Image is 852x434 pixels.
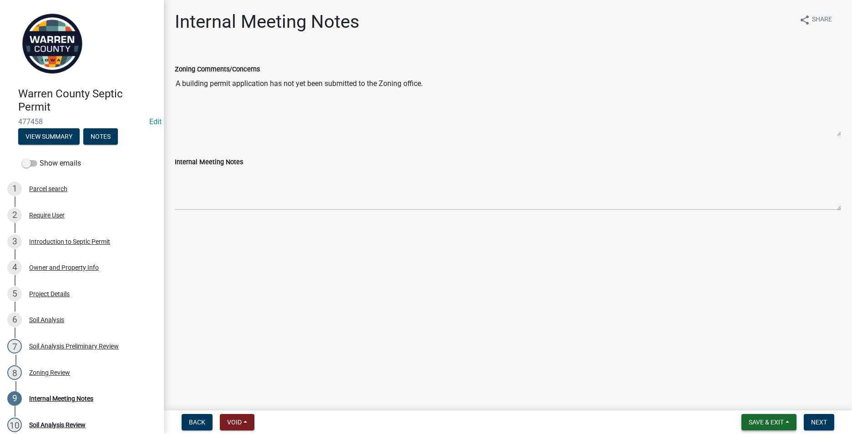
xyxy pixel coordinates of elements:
[18,133,80,141] wm-modal-confirm: Summary
[189,419,205,426] span: Back
[29,186,67,192] div: Parcel search
[29,238,110,245] div: Introduction to Septic Permit
[18,10,86,78] img: Warren County, Iowa
[83,133,118,141] wm-modal-confirm: Notes
[29,343,119,349] div: Soil Analysis Preliminary Review
[227,419,242,426] span: Void
[812,15,832,25] span: Share
[7,391,22,406] div: 9
[175,75,841,136] textarea: A building permit application has not yet been submitted to the Zoning office.
[149,117,162,126] a: Edit
[175,159,243,166] label: Internal Meeting Notes
[7,260,22,275] div: 4
[175,66,260,73] label: Zoning Comments/Concerns
[792,11,839,29] button: shareShare
[29,369,70,376] div: Zoning Review
[182,414,213,430] button: Back
[811,419,827,426] span: Next
[22,158,81,169] label: Show emails
[29,395,93,402] div: Internal Meeting Notes
[799,15,810,25] i: share
[804,414,834,430] button: Next
[7,313,22,327] div: 6
[18,87,157,114] h4: Warren County Septic Permit
[175,11,360,33] h1: Internal Meeting Notes
[29,212,65,218] div: Require User
[29,422,86,428] div: Soil Analysis Review
[29,291,70,297] div: Project Details
[7,287,22,301] div: 5
[18,117,146,126] span: 477458
[83,128,118,145] button: Notes
[7,365,22,380] div: 8
[749,419,784,426] span: Save & Exit
[7,208,22,222] div: 2
[7,418,22,432] div: 10
[7,234,22,249] div: 3
[149,117,162,126] wm-modal-confirm: Edit Application Number
[220,414,254,430] button: Void
[18,128,80,145] button: View Summary
[29,264,99,271] div: Owner and Property Info
[7,182,22,196] div: 1
[29,317,64,323] div: Soil Analysis
[7,339,22,353] div: 7
[741,414,796,430] button: Save & Exit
